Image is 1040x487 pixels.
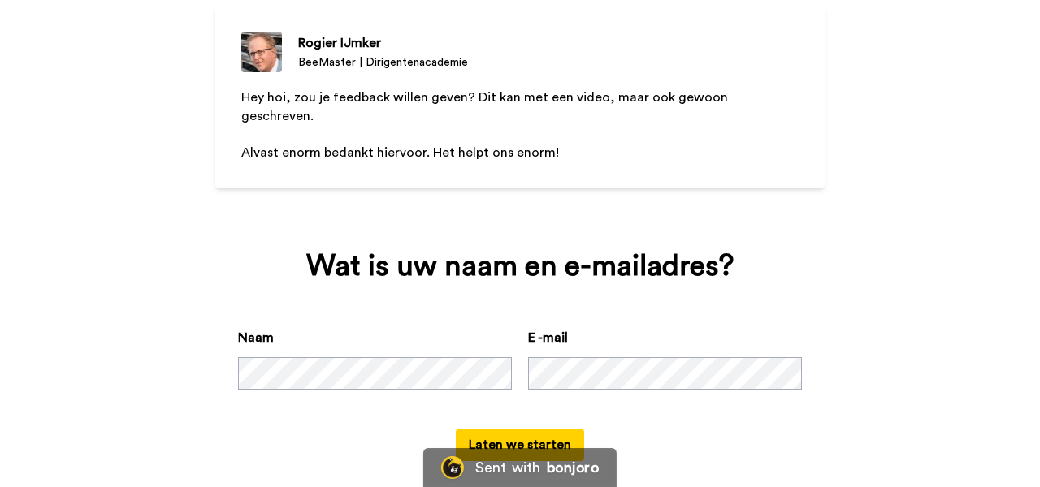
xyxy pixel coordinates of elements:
label: E -mail [528,328,568,347]
label: Naam [238,328,274,347]
a: Bonjoro LogoSent withbonjoro [423,448,617,487]
img: Bonjoro Logo [441,456,464,479]
div: bonjoro [547,460,599,475]
div: Sent with [475,460,540,475]
img: BeeMaster | Dirigentenacademie [241,32,282,72]
button: Laten we starten [456,429,584,461]
div: Wat is uw naam en e-mailadres? [238,250,802,282]
div: BeeMaster | Dirigentenacademie [298,54,468,71]
div: Rogier IJmker [298,33,468,53]
span: Hey hoi, zou je feedback willen geven? Dit kan met een video, maar ook gewoon geschreven. [241,91,731,123]
span: Alvast enorm bedankt hiervoor. Het helpt ons enorm! [241,146,559,159]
